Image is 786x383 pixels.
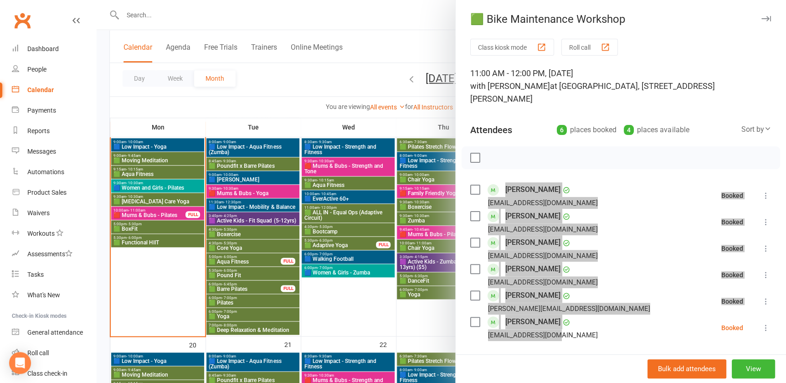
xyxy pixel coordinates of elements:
[12,244,96,264] a: Assessments
[27,271,44,278] div: Tasks
[12,39,96,59] a: Dashboard
[470,124,512,136] div: Attendees
[12,59,96,80] a: People
[12,343,96,363] a: Roll call
[27,86,54,93] div: Calendar
[9,352,31,374] div: Open Intercom Messenger
[488,223,598,235] div: [EMAIL_ADDRESS][DOMAIN_NAME]
[488,303,650,315] div: [PERSON_NAME][EMAIL_ADDRESS][DOMAIN_NAME]
[27,209,50,217] div: Waivers
[12,203,96,223] a: Waivers
[456,13,786,26] div: 🟩 Bike Maintenance Workshop
[561,39,618,56] button: Roll call
[27,168,64,176] div: Automations
[557,125,567,135] div: 6
[647,359,726,378] button: Bulk add attendees
[27,107,56,114] div: Payments
[12,223,96,244] a: Workouts
[12,264,96,285] a: Tasks
[12,322,96,343] a: General attendance kiosk mode
[721,245,743,252] div: Booked
[721,325,743,331] div: Booked
[27,349,49,357] div: Roll call
[12,285,96,305] a: What's New
[12,80,96,100] a: Calendar
[27,370,67,377] div: Class check-in
[27,250,72,258] div: Assessments
[27,45,59,52] div: Dashboard
[27,329,83,336] div: General attendance
[27,291,60,299] div: What's New
[11,9,34,32] a: Clubworx
[488,197,598,209] div: [EMAIL_ADDRESS][DOMAIN_NAME]
[470,81,550,91] span: with [PERSON_NAME]
[470,39,554,56] button: Class kiosk mode
[470,67,771,105] div: 11:00 AM - 12:00 PM, [DATE]
[505,262,560,276] a: [PERSON_NAME]
[741,124,771,135] div: Sort by
[12,100,96,121] a: Payments
[12,162,96,182] a: Automations
[721,192,743,199] div: Booked
[721,298,743,305] div: Booked
[505,315,560,329] a: [PERSON_NAME]
[488,250,598,262] div: [EMAIL_ADDRESS][DOMAIN_NAME]
[721,272,743,278] div: Booked
[505,182,560,197] a: [PERSON_NAME]
[624,124,689,136] div: places available
[470,81,715,104] span: at [GEOGRAPHIC_DATA], [STREET_ADDRESS][PERSON_NAME]
[488,276,598,288] div: [EMAIL_ADDRESS][DOMAIN_NAME]
[27,230,55,237] div: Workouts
[488,329,598,341] div: [EMAIL_ADDRESS][DOMAIN_NAME]
[27,66,46,73] div: People
[27,148,56,155] div: Messages
[12,141,96,162] a: Messages
[732,359,775,378] button: View
[721,219,743,225] div: Booked
[505,288,560,303] a: [PERSON_NAME]
[505,209,560,223] a: [PERSON_NAME]
[624,125,634,135] div: 4
[557,124,616,136] div: places booked
[27,189,67,196] div: Product Sales
[27,127,50,135] div: Reports
[12,121,96,141] a: Reports
[12,182,96,203] a: Product Sales
[505,235,560,250] a: [PERSON_NAME]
